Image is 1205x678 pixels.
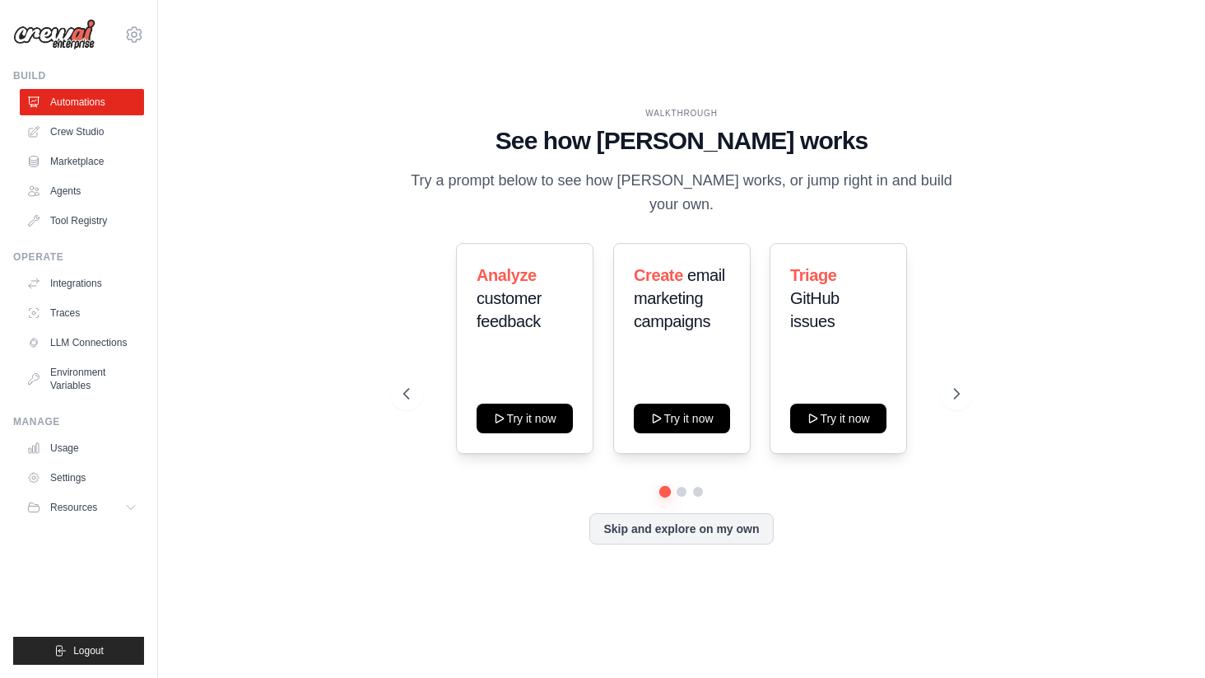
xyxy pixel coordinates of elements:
h1: See how [PERSON_NAME] works [403,126,961,156]
a: Integrations [20,270,144,297]
a: Environment Variables [20,359,144,399]
a: Tool Registry [20,208,144,234]
div: Operate [13,250,144,264]
a: Automations [20,89,144,115]
a: Usage [20,435,144,461]
div: WALKTHROUGH [403,107,961,119]
button: Skip and explore on my own [589,513,773,545]
button: Resources [20,494,144,521]
div: Build [13,69,144,82]
button: Try it now [790,404,886,433]
a: Agents [20,178,144,204]
a: LLM Connections [20,330,144,356]
span: Resources [50,501,97,514]
span: Logout [73,644,104,657]
a: Traces [20,300,144,326]
a: Settings [20,465,144,491]
iframe: Chat Widget [1123,599,1205,678]
button: Try it now [477,404,573,433]
a: Crew Studio [20,119,144,145]
div: Manage [13,415,144,428]
button: Logout [13,637,144,665]
span: email marketing campaigns [634,266,725,330]
p: Try a prompt below to see how [PERSON_NAME] works, or jump right in and build your own. [405,169,958,217]
span: GitHub issues [790,289,840,330]
span: customer feedback [477,289,542,330]
a: Marketplace [20,148,144,175]
span: Triage [790,266,837,284]
button: Try it now [634,404,730,433]
img: Logo [13,19,95,50]
span: Analyze [477,266,537,284]
span: Create [634,266,683,284]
